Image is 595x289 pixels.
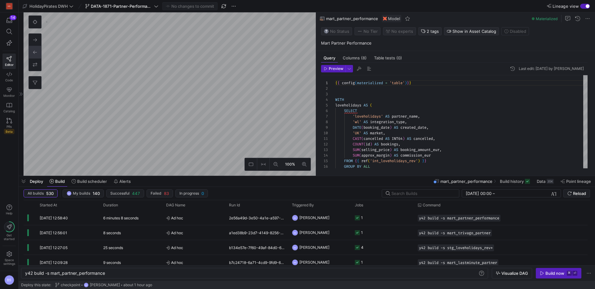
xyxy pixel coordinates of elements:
[536,16,558,21] span: Materialized
[361,210,363,225] div: 1
[383,27,416,35] button: No experts
[353,142,364,147] span: COUNT
[496,191,537,196] input: End datetime
[21,283,51,287] span: Deploy this state:
[103,231,121,235] y42-duration: 8 seconds
[394,153,398,158] span: AS
[392,114,418,119] span: partner_name
[335,103,361,108] span: loveholidays
[390,80,405,85] span: 'table'
[361,136,364,141] span: (
[422,158,424,163] span: }
[366,142,370,147] span: id
[381,142,398,147] span: bookings
[3,109,15,113] span: Catalog
[493,191,495,196] span: –
[103,260,121,265] y42-duration: 9 seconds
[398,142,400,147] span: ,
[321,141,328,147] div: 12
[321,125,328,130] div: 9
[357,164,361,169] span: BY
[225,255,288,270] div: b7c24718-6a71-4cd9-9fd9-6a5a5eda5ca7
[2,115,16,136] a: PRsBeta
[2,1,16,11] a: HG
[391,29,413,34] span: No expert s
[2,84,16,100] a: Monitor
[166,211,222,225] span: Ad hoc
[567,271,572,276] kbd: ⌘
[364,103,368,108] span: AS
[396,56,402,60] span: (0)
[545,271,564,276] div: Build now
[335,80,337,85] span: {
[3,94,15,97] span: Monitor
[353,119,361,124] span: 'wl'
[370,131,383,136] span: market
[364,142,366,147] span: (
[166,240,222,255] span: Ad hoc
[324,29,329,34] img: No status
[90,283,120,287] span: [PERSON_NAME]
[24,189,58,197] button: All builds530
[364,136,383,141] span: cancelled
[24,225,588,240] div: Press SPACE to select this row.
[558,176,594,187] button: Point lineage
[466,191,491,196] input: Start datetime
[324,29,349,34] span: No Status
[229,203,240,207] span: Run Id
[103,245,123,250] y42-duration: 25 seconds
[390,153,392,158] span: )
[61,283,80,287] span: checkpoint
[2,54,16,69] a: Editor
[321,153,328,158] div: 14
[40,216,68,220] span: [DATE] 12:58:40
[292,259,298,265] div: BS
[77,179,107,184] span: Build scheduler
[2,219,16,243] button: Getstarted
[403,136,405,141] span: )
[91,4,153,9] span: DATA-1871-Partner-Performance-v2
[391,191,454,196] input: Search Builds
[46,191,54,196] span: 530
[4,233,15,241] span: Get started
[179,191,199,196] span: In progress
[321,97,328,102] div: 4
[501,271,528,276] span: Visualize DAG
[452,29,496,34] span: Show in Asset Catalog
[418,114,420,119] span: ,
[357,158,359,163] span: {
[353,153,359,158] span: SUM
[29,4,68,9] span: HolidayPirates DWH
[21,2,75,10] button: HolidayPirates DWH
[374,56,402,60] span: Table tests
[419,231,491,235] span: y42 build -s mart_trivago_partner
[426,125,429,130] span: ,
[84,283,89,287] div: BS
[537,179,545,184] span: Data
[361,125,364,130] span: (
[361,240,364,255] div: 4
[54,281,154,289] button: checkpointBS[PERSON_NAME]about 1 hour ago
[359,153,361,158] span: (
[418,158,420,163] span: )
[292,203,314,207] span: Triggered By
[132,191,140,196] span: 447
[357,80,383,85] span: materialized
[364,125,390,130] span: booking_date
[106,189,144,197] button: Successful447
[390,147,392,152] span: )
[24,240,588,255] div: Press SPACE to select this row.
[225,225,288,240] div: a1ed38b9-23d7-4149-8256-179daae23d44
[400,153,431,158] span: commission_eur
[361,147,390,152] span: selling_price
[394,125,398,130] span: AS
[123,283,152,287] span: about 1 hour ago
[299,225,329,240] span: [PERSON_NAME]
[418,27,442,35] button: 2 tags
[5,63,14,67] span: Editor
[292,244,298,251] div: BS
[164,191,169,196] span: 83
[407,80,409,85] span: }
[321,86,328,91] div: 2
[103,203,118,207] span: Duration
